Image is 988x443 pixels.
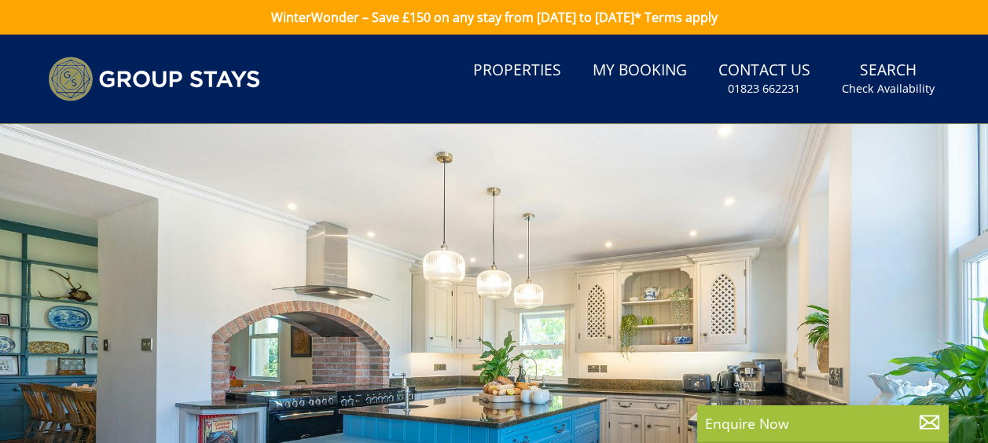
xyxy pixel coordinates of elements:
a: Contact Us01823 662231 [712,53,817,104]
a: My Booking [586,53,693,89]
a: SearchCheck Availability [836,53,941,104]
small: Check Availability [842,81,935,97]
small: 01823 662231 [728,81,800,97]
img: Group Stays [48,57,260,101]
p: Enquire Now [705,413,941,434]
a: Properties [467,53,567,89]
